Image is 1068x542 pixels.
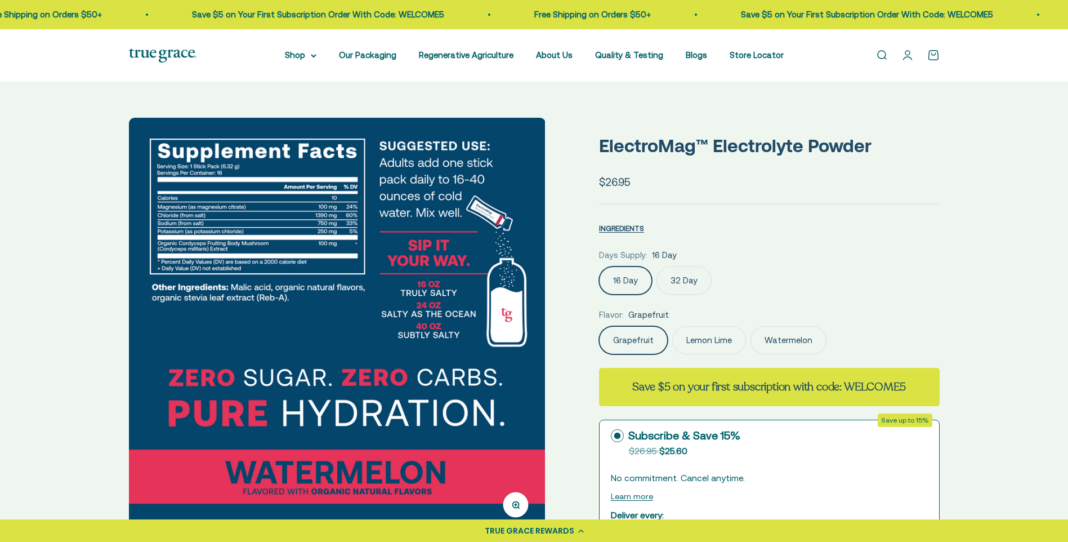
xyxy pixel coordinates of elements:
a: Blogs [686,50,707,60]
span: 16 Day [652,248,677,262]
a: Our Packaging [339,50,396,60]
p: Save $5 on Your First Subscription Order With Code: WELCOME5 [741,8,993,21]
span: Grapefruit [628,308,669,322]
legend: Days Supply: [599,248,647,262]
a: Free Shipping on Orders $50+ [534,10,651,19]
strong: Save $5 on your first subscription with code: WELCOME5 [632,379,906,394]
button: INGREDIENTS [599,221,644,235]
a: Regenerative Agriculture [419,50,513,60]
a: About Us [536,50,573,60]
a: Quality & Testing [595,50,663,60]
img: ElectroMag™ [129,118,545,534]
legend: Flavor: [599,308,624,322]
sale-price: $26.95 [599,174,631,190]
p: Save $5 on Your First Subscription Order With Code: WELCOME5 [192,8,444,21]
summary: Shop [285,48,316,62]
div: TRUE GRACE REWARDS [485,525,574,537]
span: INGREDIENTS [599,224,644,233]
p: ElectroMag™ Electrolyte Powder [599,131,940,160]
a: Store Locator [730,50,784,60]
